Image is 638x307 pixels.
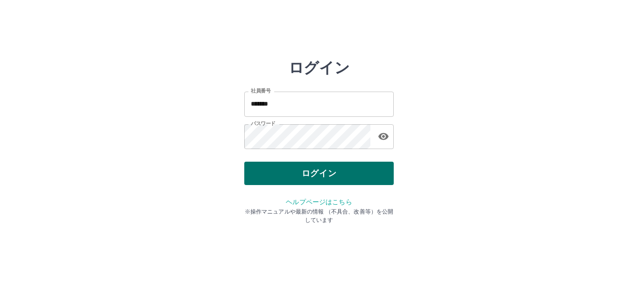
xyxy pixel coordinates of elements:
[289,59,350,77] h2: ログイン
[244,162,394,185] button: ログイン
[251,120,276,127] label: パスワード
[251,87,270,94] label: 社員番号
[286,198,352,206] a: ヘルプページはこちら
[244,207,394,224] p: ※操作マニュアルや最新の情報 （不具合、改善等）を公開しています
